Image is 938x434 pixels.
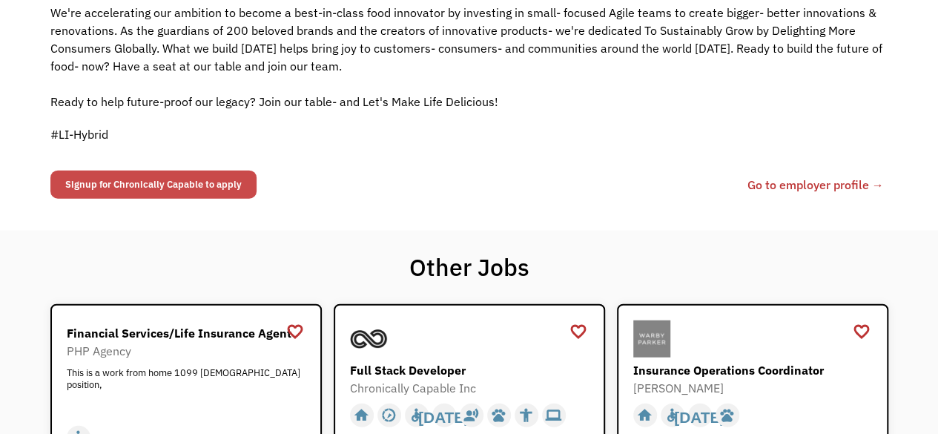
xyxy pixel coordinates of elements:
div: record_voice_over [463,404,479,427]
div: accessible [409,404,424,427]
div: [PERSON_NAME] [633,379,876,397]
a: favorite_border [286,320,304,343]
div: [DATE] [418,404,469,427]
img: Chronically Capable Inc [350,320,387,358]
img: Warby Parker [633,320,670,358]
a: favorite_border [853,320,871,343]
div: accessibility [518,404,534,427]
div: slow_motion_video [381,404,397,427]
a: Signup for Chronically Capable to apply [50,171,257,199]
div: pets [719,404,735,427]
div: pets [491,404,506,427]
div: Chronically Capable Inc [350,379,592,397]
p: #LI-Hybrid [50,125,888,143]
div: accessible [664,404,680,427]
div: home [354,404,369,427]
div: PHP Agency [67,342,309,360]
div: Insurance Operations Coordinator [633,361,876,379]
a: favorite_border [569,320,587,343]
a: Go to employer profile → [747,176,884,194]
div: Financial Services/Life Insurance Agent [67,324,309,342]
div: home [637,404,653,427]
div: This is a work from home 1099 [DEMOGRAPHIC_DATA] position, [67,367,309,412]
div: computer [546,404,561,427]
div: Full Stack Developer [350,361,592,379]
div: [DATE] [674,404,725,427]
